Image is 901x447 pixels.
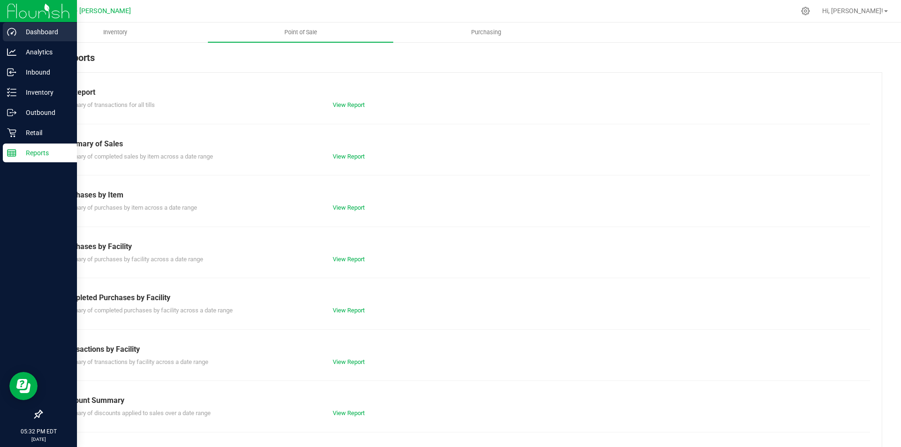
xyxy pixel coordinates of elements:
[333,307,365,314] a: View Report
[458,28,514,37] span: Purchasing
[61,395,863,406] div: Discount Summary
[208,23,393,42] a: Point of Sale
[7,68,16,77] inline-svg: Inbound
[333,256,365,263] a: View Report
[822,7,883,15] span: Hi, [PERSON_NAME]!
[23,23,208,42] a: Inventory
[61,307,233,314] span: Summary of completed purchases by facility across a date range
[61,7,131,15] span: GA4 - [PERSON_NAME]
[7,47,16,57] inline-svg: Analytics
[9,372,38,400] iframe: Resource center
[393,23,579,42] a: Purchasing
[61,153,213,160] span: Summary of completed sales by item across a date range
[16,147,73,159] p: Reports
[4,427,73,436] p: 05:32 PM EDT
[333,101,365,108] a: View Report
[61,241,863,252] div: Purchases by Facility
[61,256,203,263] span: Summary of purchases by facility across a date range
[61,204,197,211] span: Summary of purchases by item across a date range
[91,28,140,37] span: Inventory
[61,87,863,98] div: Till Report
[61,344,863,355] div: Transactions by Facility
[333,358,365,365] a: View Report
[61,101,155,108] span: Summary of transactions for all tills
[7,88,16,97] inline-svg: Inventory
[7,108,16,117] inline-svg: Outbound
[41,51,882,72] div: POS Reports
[16,107,73,118] p: Outbound
[16,46,73,58] p: Analytics
[4,436,73,443] p: [DATE]
[61,292,863,303] div: Completed Purchases by Facility
[16,87,73,98] p: Inventory
[7,148,16,158] inline-svg: Reports
[61,409,211,417] span: Summary of discounts applied to sales over a date range
[800,7,811,15] div: Manage settings
[16,127,73,138] p: Retail
[61,358,208,365] span: Summary of transactions by facility across a date range
[61,138,863,150] div: Summary of Sales
[16,67,73,78] p: Inbound
[7,27,16,37] inline-svg: Dashboard
[333,204,365,211] a: View Report
[333,153,365,160] a: View Report
[16,26,73,38] p: Dashboard
[272,28,330,37] span: Point of Sale
[333,409,365,417] a: View Report
[7,128,16,137] inline-svg: Retail
[61,189,863,201] div: Purchases by Item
